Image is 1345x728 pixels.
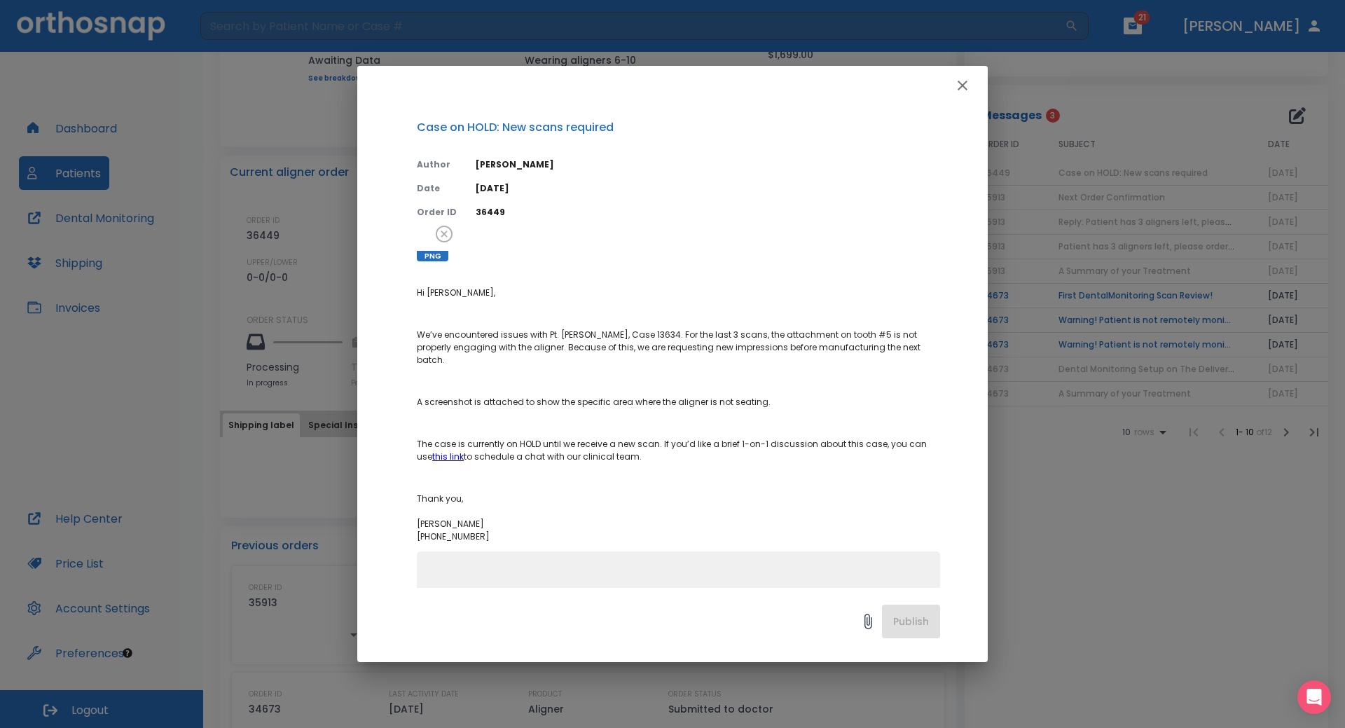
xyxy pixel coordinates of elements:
p: The case is currently on HOLD until we receive a new scan. If you’d like a brief 1-on-1 discussio... [417,438,940,463]
p: [PERSON_NAME] [476,158,940,171]
p: 36449 [476,206,940,219]
p: A screenshot is attached to show the specific area where the aligner is not seating. [417,396,940,408]
p: [DATE] [476,182,940,195]
span: PNG [417,251,448,261]
p: Hi [PERSON_NAME], [417,287,940,299]
p: Thank you, [PERSON_NAME] [PHONE_NUMBER] [417,493,940,543]
p: We’ve encountered issues with Pt. [PERSON_NAME], Case 13634. For the last 3 scans, the attachment... [417,329,940,366]
p: Author [417,158,459,171]
a: this link [432,451,464,462]
p: Date [417,182,459,195]
div: Open Intercom Messenger [1297,680,1331,714]
p: Case on HOLD: New scans required [417,119,940,136]
p: Order ID [417,206,459,219]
